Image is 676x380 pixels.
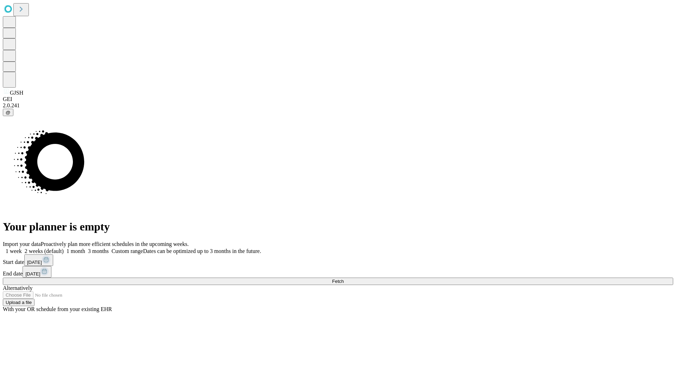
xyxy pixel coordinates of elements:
div: End date [3,266,673,278]
button: Fetch [3,278,673,285]
div: Start date [3,254,673,266]
button: [DATE] [23,266,51,278]
span: Proactively plan more efficient schedules in the upcoming weeks. [41,241,189,247]
div: GEI [3,96,673,102]
span: @ [6,110,11,115]
button: [DATE] [24,254,53,266]
button: Upload a file [3,299,35,306]
span: [DATE] [25,271,40,277]
span: Custom range [112,248,143,254]
span: Fetch [332,279,344,284]
h1: Your planner is empty [3,220,673,233]
span: 3 months [88,248,109,254]
span: GJSH [10,90,23,96]
span: Alternatively [3,285,32,291]
span: Dates can be optimized up to 3 months in the future. [143,248,261,254]
span: 1 week [6,248,22,254]
span: 1 month [67,248,85,254]
span: With your OR schedule from your existing EHR [3,306,112,312]
span: 2 weeks (default) [25,248,64,254]
div: 2.0.241 [3,102,673,109]
span: [DATE] [27,260,42,265]
span: Import your data [3,241,41,247]
button: @ [3,109,13,116]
